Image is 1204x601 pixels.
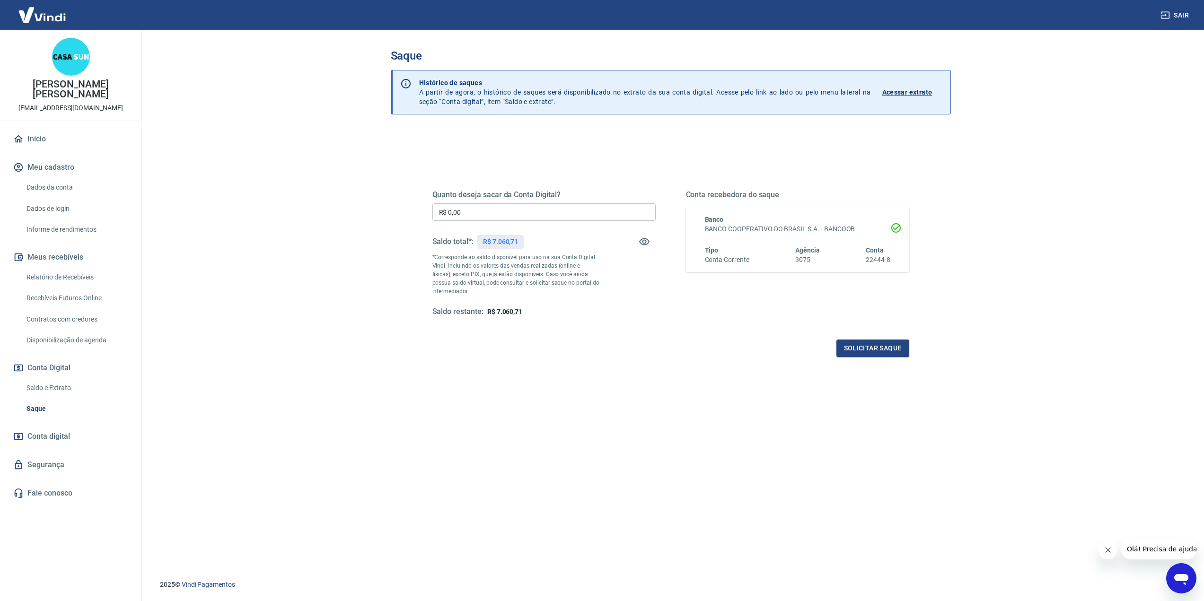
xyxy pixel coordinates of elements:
h5: Saldo total*: [432,237,474,246]
a: Acessar extrato [882,78,943,106]
iframe: Botão para abrir a janela de mensagens [1166,563,1196,593]
a: Recebíveis Futuros Online [23,288,130,308]
p: [EMAIL_ADDRESS][DOMAIN_NAME] [18,103,123,113]
a: Início [11,129,130,149]
iframe: Fechar mensagem [1099,540,1117,559]
p: [PERSON_NAME] [PERSON_NAME] [8,79,134,99]
p: *Corresponde ao saldo disponível para uso na sua Conta Digital Vindi. Incluindo os valores das ve... [432,253,600,296]
h6: Conta Corrente [705,255,749,265]
h3: Saque [391,49,951,62]
span: Agência [795,246,820,254]
span: Conta [866,246,884,254]
p: R$ 7.060,71 [483,237,518,247]
span: Tipo [705,246,719,254]
span: Banco [705,216,724,223]
span: Olá! Precisa de ajuda? [6,7,79,14]
h5: Saldo restante: [432,307,483,317]
a: Informe de rendimentos [23,220,130,239]
button: Solicitar saque [836,340,909,357]
a: Dados de login [23,199,130,218]
h5: Conta recebedora do saque [686,190,909,200]
p: Histórico de saques [419,78,871,87]
a: Vindi Pagamentos [182,581,235,588]
h6: 22444-8 [866,255,890,265]
button: Meus recebíveis [11,247,130,268]
p: Acessar extrato [882,87,932,97]
p: A partir de agora, o histórico de saques será disponibilizado no extrato da sua conta digital. Ac... [419,78,871,106]
button: Sair [1159,7,1193,24]
a: Dados da conta [23,178,130,197]
a: Saque [23,399,130,418]
button: Conta Digital [11,357,130,378]
a: Relatório de Recebíveis [23,268,130,287]
p: 2025 © [160,580,1181,590]
img: Vindi [11,0,73,29]
a: Contratos com credores [23,310,130,329]
span: Conta digital [27,430,70,443]
a: Disponibilização de agenda [23,331,130,350]
h5: Quanto deseja sacar da Conta Digital? [432,190,656,200]
a: Fale conosco [11,483,130,504]
a: Conta digital [11,426,130,447]
span: R$ 7.060,71 [487,308,522,315]
iframe: Mensagem da empresa [1121,539,1196,559]
a: Saldo e Extrato [23,378,130,398]
h6: BANCO COOPERATIVO DO BRASIL S.A. - BANCOOB [705,224,890,234]
button: Meu cadastro [11,157,130,178]
h6: 3075 [795,255,820,265]
a: Segurança [11,454,130,475]
img: 728c836e-2fc2-43a2-9571-180cb111a1d6.jpeg [52,38,90,76]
